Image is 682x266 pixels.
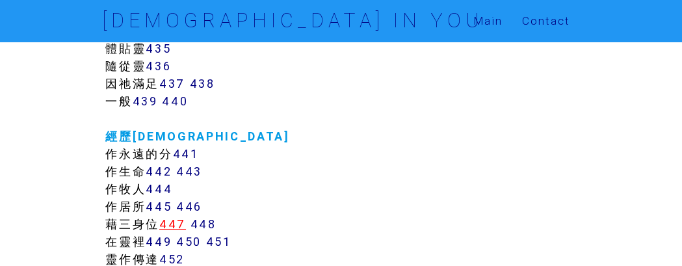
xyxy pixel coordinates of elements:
[176,199,202,214] a: 446
[146,199,172,214] a: 445
[206,234,231,249] a: 451
[173,146,199,161] a: 441
[159,76,185,91] a: 437
[190,76,215,91] a: 438
[146,234,172,249] a: 449
[162,94,188,109] a: 440
[190,217,216,232] a: 448
[105,129,289,144] a: 經歷[DEMOGRAPHIC_DATA]
[133,94,158,109] a: 439
[176,164,202,179] a: 443
[159,217,186,232] a: 447
[176,234,202,249] a: 450
[146,164,172,179] a: 442
[146,59,171,73] a: 436
[146,41,171,56] a: 435
[627,207,672,256] iframe: Chat
[146,181,172,196] a: 444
